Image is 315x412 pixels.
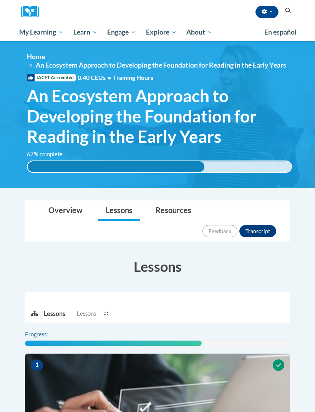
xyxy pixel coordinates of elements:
[102,23,141,41] a: Engage
[13,23,302,41] div: Main menu
[107,28,136,37] span: Engage
[25,257,290,276] h3: Lessons
[27,86,292,146] span: An Ecosystem Approach to Developing the Foundation for Reading in the Early Years
[27,74,76,81] span: IACET Accredited
[21,6,44,18] img: Logo brand
[108,74,111,81] span: •
[77,309,96,318] span: Lessons
[282,6,294,15] button: Search
[28,161,204,172] div: 67% complete
[113,74,153,81] span: Training Hours
[36,61,286,69] span: An Ecosystem Approach to Developing the Foundation for Reading in the Early Years
[239,225,276,237] button: Transcript
[78,73,113,82] span: 0.40 CEUs
[31,359,43,371] span: 1
[27,150,71,159] label: 67% complete
[73,28,98,37] span: Learn
[255,6,279,18] button: Account Settings
[182,23,218,41] a: About
[27,53,45,61] a: Home
[44,309,65,318] p: Lessons
[19,28,63,37] span: My Learning
[41,201,90,221] a: Overview
[141,23,182,41] a: Explore
[25,330,69,339] label: Progress:
[68,23,103,41] a: Learn
[202,225,237,237] button: Feedback
[146,28,177,37] span: Explore
[14,23,68,41] a: My Learning
[21,6,44,18] a: Cox Campus
[264,28,297,36] span: En español
[98,201,140,221] a: Lessons
[148,201,199,221] a: Resources
[259,24,302,40] a: En español
[186,28,212,37] span: About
